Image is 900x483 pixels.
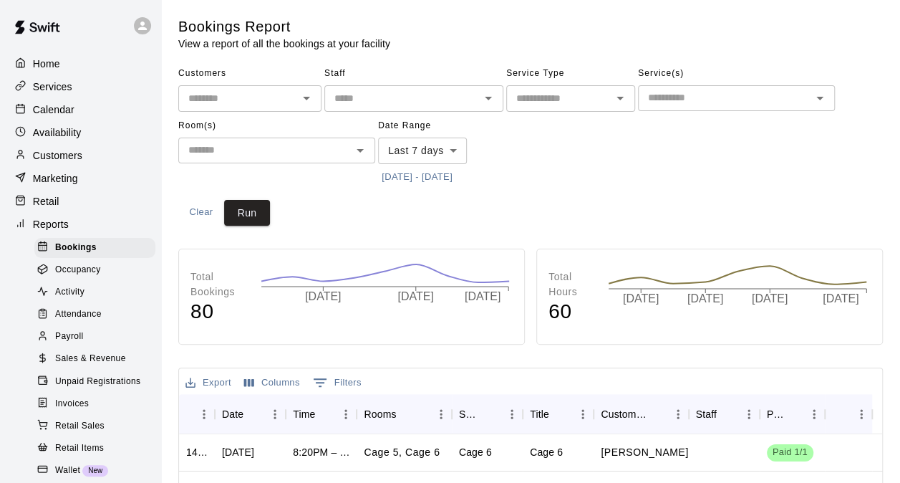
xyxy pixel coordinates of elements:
[224,200,270,226] button: Run
[33,148,82,163] p: Customers
[34,259,161,281] a: Occupancy
[378,166,456,188] button: [DATE] - [DATE]
[222,445,254,459] div: Mon, Sep 15, 2025
[11,191,150,212] a: Retail
[193,403,215,425] button: Menu
[430,403,452,425] button: Menu
[34,459,161,482] a: WalletNew
[222,394,243,434] div: Date
[34,372,155,392] div: Unpaid Registrations
[767,394,783,434] div: Payment
[55,352,126,366] span: Sales & Revenue
[315,404,335,424] button: Sort
[11,99,150,120] a: Calendar
[243,404,263,424] button: Sort
[638,62,835,85] span: Service(s)
[55,375,140,389] span: Unpaid Registrations
[11,168,150,189] a: Marketing
[33,217,69,231] p: Reports
[530,445,563,459] div: Cage 6
[293,394,315,434] div: Time
[34,461,155,481] div: WalletNew
[186,404,206,424] button: Sort
[760,394,825,434] div: Payment
[11,214,150,235] a: Reports
[34,238,155,258] div: Bookings
[82,467,108,474] span: New
[832,404,852,424] button: Sort
[55,330,83,344] span: Payroll
[397,404,417,424] button: Sort
[34,348,161,370] a: Sales & Revenue
[549,404,569,424] button: Sort
[335,403,357,425] button: Menu
[33,171,78,186] p: Marketing
[378,138,467,164] div: Last 7 days
[478,88,498,108] button: Open
[178,115,375,138] span: Room(s)
[34,349,155,369] div: Sales & Revenue
[33,57,60,71] p: Home
[594,394,688,434] div: Customers
[34,304,161,326] a: Attendance
[11,53,150,75] div: Home
[825,394,872,434] div: Notes
[264,403,286,425] button: Menu
[33,125,82,140] p: Availability
[783,404,803,424] button: Sort
[34,393,161,415] a: Invoices
[179,394,215,434] div: ID
[823,292,858,305] tspan: [DATE]
[696,394,717,434] div: Staff
[178,17,390,37] h5: Bookings Report
[623,292,659,305] tspan: [DATE]
[11,145,150,166] a: Customers
[803,403,825,425] button: Menu
[190,300,246,325] h4: 80
[11,122,150,143] a: Availability
[501,403,523,425] button: Menu
[11,76,150,97] div: Services
[305,290,341,302] tspan: [DATE]
[610,88,630,108] button: Open
[459,394,481,434] div: Service
[752,292,788,305] tspan: [DATE]
[34,370,161,393] a: Unpaid Registrations
[364,394,396,434] div: Rooms
[465,290,500,302] tspan: [DATE]
[241,372,304,394] button: Select columns
[452,394,523,434] div: Service
[601,394,647,434] div: Customers
[178,37,390,51] p: View a report of all the bookings at your facility
[34,415,161,437] a: Retail Sales
[689,394,760,434] div: Staff
[687,292,723,305] tspan: [DATE]
[357,394,451,434] div: Rooms
[55,419,105,434] span: Retail Sales
[33,194,59,209] p: Retail
[647,404,667,424] button: Sort
[548,300,594,325] h4: 60
[55,464,80,478] span: Wallet
[481,404,501,424] button: Sort
[55,285,84,300] span: Activity
[34,260,155,280] div: Occupancy
[398,290,434,302] tspan: [DATE]
[378,115,503,138] span: Date Range
[33,102,74,117] p: Calendar
[548,269,594,300] p: Total Hours
[364,445,440,460] p: Cage 5, Cage 6
[293,445,349,459] div: 8:20PM – 9:20PM
[34,439,155,459] div: Retail Items
[296,88,316,108] button: Open
[182,372,235,394] button: Export
[810,88,830,108] button: Open
[34,327,155,347] div: Payroll
[55,263,101,277] span: Occupancy
[667,403,689,425] button: Menu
